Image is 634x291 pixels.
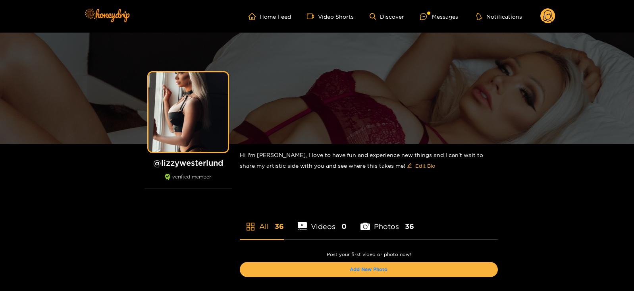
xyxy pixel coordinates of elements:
h1: @ lizzywesterlund [145,158,232,168]
button: Add New Photo [240,262,498,277]
span: Edit Bio [415,162,435,170]
div: Messages [420,12,458,21]
a: Add New Photo [350,267,387,272]
li: Photos [360,204,414,239]
li: Videos [298,204,347,239]
li: All [240,204,284,239]
a: Discover [370,13,404,20]
a: Home Feed [249,13,291,20]
p: Post your first video or photo now! [240,252,498,257]
span: video-camera [307,13,318,20]
span: edit [407,163,412,169]
a: Video Shorts [307,13,354,20]
span: appstore [246,222,255,231]
span: 36 [405,221,414,231]
span: 0 [341,221,347,231]
span: home [249,13,260,20]
div: verified member [145,174,232,188]
button: Notifications [474,12,524,20]
div: Hi I'm [PERSON_NAME], I love to have fun and experience new things and I can't wait to share my a... [240,144,498,178]
button: editEdit Bio [405,159,437,172]
span: 36 [275,221,284,231]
